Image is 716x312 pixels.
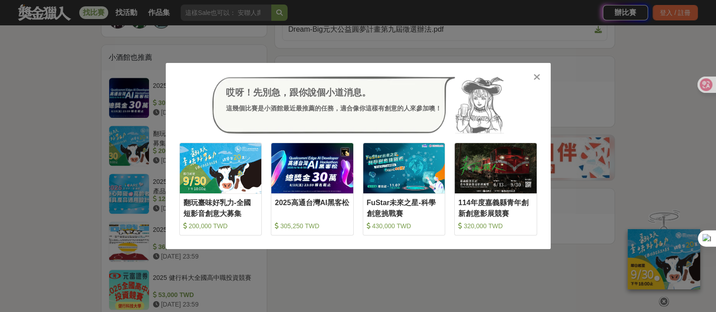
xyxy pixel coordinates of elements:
[458,197,533,218] div: 114年度嘉義縣青年創新創意影展競賽
[275,197,350,218] div: 2025高通台灣AI黑客松
[454,143,537,235] a: Cover Image114年度嘉義縣青年創新創意影展競賽 320,000 TWD
[363,143,446,235] a: Cover ImageFuStar未來之星-科學創意挑戰賽 430,000 TWD
[226,104,442,113] div: 這幾個比賽是小酒館最近最推薦的任務，適合像你這樣有創意的人來參加噢！
[271,143,354,235] a: Cover Image2025高通台灣AI黑客松 305,250 TWD
[455,77,504,134] img: Avatar
[363,143,445,193] img: Cover Image
[455,143,537,193] img: Cover Image
[226,86,442,99] div: 哎呀！先別急，跟你說個小道消息。
[367,221,442,230] div: 430,000 TWD
[180,143,262,193] img: Cover Image
[183,197,258,218] div: 翻玩臺味好乳力-全國短影音創意大募集
[367,197,442,218] div: FuStar未來之星-科學創意挑戰賽
[271,143,353,193] img: Cover Image
[183,221,258,230] div: 200,000 TWD
[275,221,350,230] div: 305,250 TWD
[179,143,262,235] a: Cover Image翻玩臺味好乳力-全國短影音創意大募集 200,000 TWD
[458,221,533,230] div: 320,000 TWD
